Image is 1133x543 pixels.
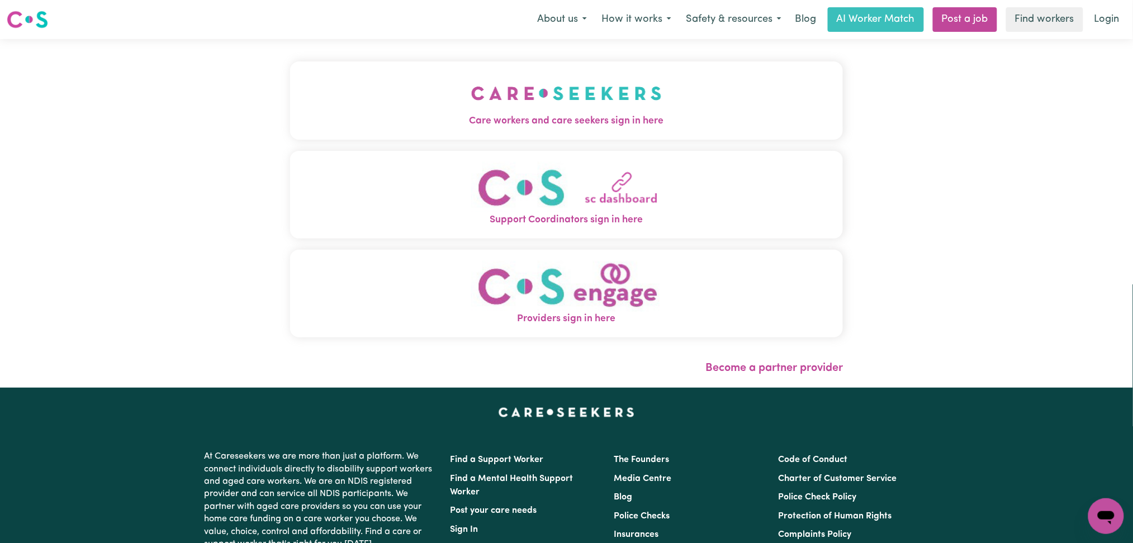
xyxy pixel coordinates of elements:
iframe: Button to launch messaging window [1088,498,1124,534]
a: Code of Conduct [778,455,847,464]
span: Support Coordinators sign in here [290,213,843,227]
img: Careseekers logo [7,9,48,30]
a: Blog [614,493,633,502]
a: Complaints Policy [778,530,851,539]
a: Post your care needs [451,506,537,515]
a: Find workers [1006,7,1083,32]
a: Media Centre [614,474,672,483]
a: Post a job [933,7,997,32]
a: AI Worker Match [828,7,924,32]
a: Protection of Human Rights [778,512,892,521]
a: Find a Support Worker [451,455,544,464]
a: Become a partner provider [705,363,843,374]
a: Police Check Policy [778,493,856,502]
a: Careseekers logo [7,7,48,32]
button: Care workers and care seekers sign in here [290,61,843,140]
button: About us [530,8,594,31]
button: Support Coordinators sign in here [290,151,843,239]
a: Login [1088,7,1126,32]
span: Care workers and care seekers sign in here [290,114,843,128]
button: How it works [594,8,679,31]
a: Careseekers home page [499,408,634,417]
a: Blog [789,7,823,32]
button: Providers sign in here [290,250,843,337]
span: Providers sign in here [290,312,843,326]
a: Insurances [614,530,659,539]
a: Charter of Customer Service [778,474,897,483]
a: The Founders [614,455,670,464]
a: Find a Mental Health Support Worker [451,474,573,497]
a: Police Checks [614,512,670,521]
button: Safety & resources [679,8,789,31]
a: Sign In [451,525,478,534]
